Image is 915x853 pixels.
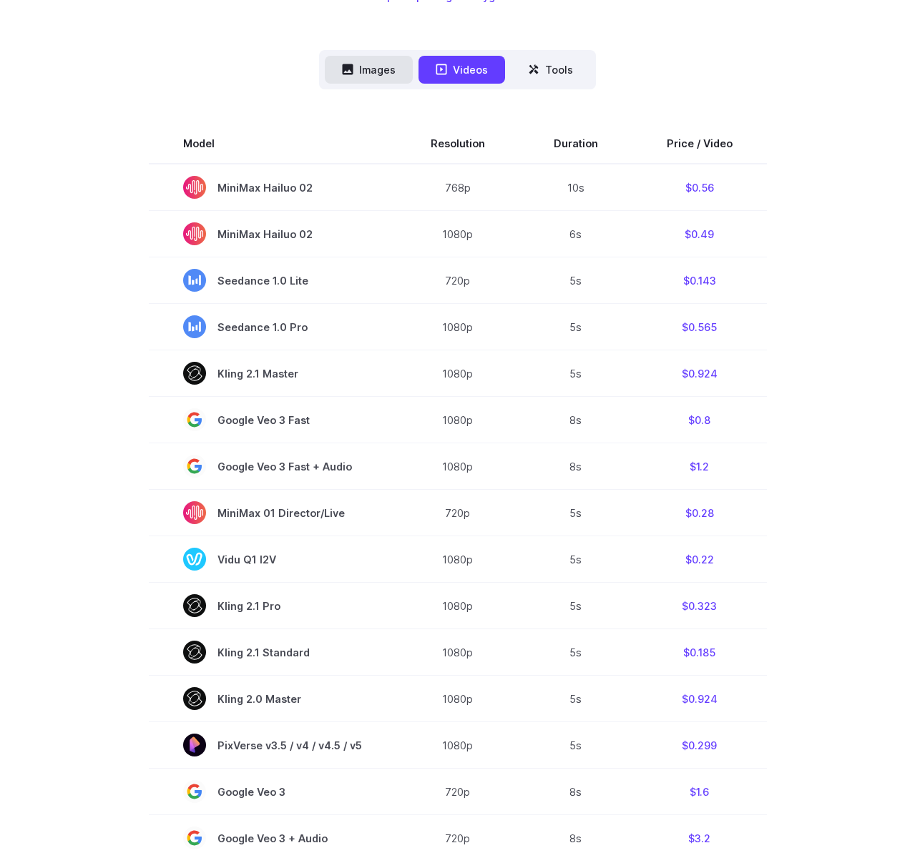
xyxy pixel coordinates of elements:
th: Model [149,124,396,164]
th: Resolution [396,124,519,164]
td: 720p [396,257,519,304]
td: $0.924 [632,676,767,722]
span: Kling 2.0 Master [183,687,362,710]
span: Google Veo 3 [183,780,362,803]
button: Videos [419,56,505,84]
td: 1080p [396,211,519,257]
span: Google Veo 3 Fast + Audio [183,455,362,478]
td: 5s [519,257,632,304]
td: 5s [519,304,632,350]
span: Kling 2.1 Standard [183,641,362,664]
span: Vidu Q1 I2V [183,548,362,571]
td: 5s [519,536,632,583]
td: 5s [519,629,632,676]
td: 1080p [396,583,519,629]
td: 10s [519,164,632,211]
td: $0.323 [632,583,767,629]
span: Google Veo 3 Fast [183,408,362,431]
td: 1080p [396,676,519,722]
span: Seedance 1.0 Lite [183,269,362,292]
td: 768p [396,164,519,211]
span: PixVerse v3.5 / v4 / v4.5 / v5 [183,734,362,756]
td: $0.299 [632,722,767,769]
td: $0.143 [632,257,767,304]
span: MiniMax Hailuo 02 [183,222,362,245]
td: 5s [519,350,632,397]
td: 1080p [396,304,519,350]
span: Kling 2.1 Master [183,362,362,385]
td: 1080p [396,443,519,490]
td: 8s [519,769,632,815]
td: 1080p [396,629,519,676]
td: 720p [396,769,519,815]
td: 8s [519,397,632,443]
span: Google Veo 3 + Audio [183,827,362,849]
td: $0.22 [632,536,767,583]
td: 8s [519,443,632,490]
td: $1.6 [632,769,767,815]
td: $0.28 [632,490,767,536]
th: Duration [519,124,632,164]
td: $0.185 [632,629,767,676]
td: 5s [519,490,632,536]
td: $1.2 [632,443,767,490]
td: 6s [519,211,632,257]
button: Tools [511,56,590,84]
td: 1080p [396,536,519,583]
td: $0.565 [632,304,767,350]
td: 720p [396,490,519,536]
td: 5s [519,722,632,769]
td: $0.8 [632,397,767,443]
button: Images [325,56,413,84]
th: Price / Video [632,124,767,164]
span: Seedance 1.0 Pro [183,315,362,338]
td: $0.49 [632,211,767,257]
td: 1080p [396,722,519,769]
span: Kling 2.1 Pro [183,594,362,617]
td: 5s [519,583,632,629]
span: MiniMax Hailuo 02 [183,176,362,199]
span: MiniMax 01 Director/Live [183,501,362,524]
td: 1080p [396,397,519,443]
td: $0.924 [632,350,767,397]
td: $0.56 [632,164,767,211]
td: 5s [519,676,632,722]
td: 1080p [396,350,519,397]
